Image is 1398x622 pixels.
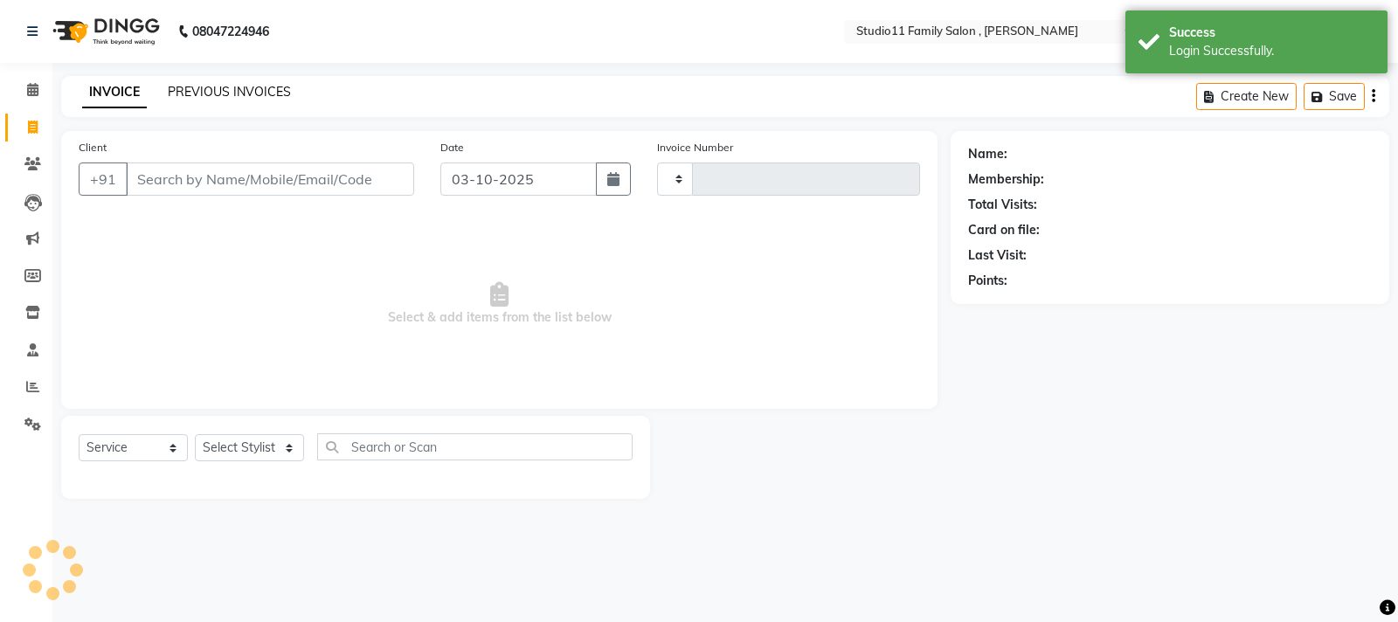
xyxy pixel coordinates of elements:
[192,7,269,56] b: 08047224946
[79,140,107,155] label: Client
[45,7,164,56] img: logo
[968,246,1027,265] div: Last Visit:
[968,170,1044,189] div: Membership:
[968,145,1007,163] div: Name:
[968,221,1040,239] div: Card on file:
[79,217,920,391] span: Select & add items from the list below
[1304,83,1365,110] button: Save
[968,196,1037,214] div: Total Visits:
[317,433,633,460] input: Search or Scan
[1169,24,1374,42] div: Success
[1196,83,1297,110] button: Create New
[79,162,128,196] button: +91
[1169,42,1374,60] div: Login Successfully.
[168,84,291,100] a: PREVIOUS INVOICES
[657,140,733,155] label: Invoice Number
[82,77,147,108] a: INVOICE
[968,272,1007,290] div: Points:
[126,162,414,196] input: Search by Name/Mobile/Email/Code
[440,140,464,155] label: Date
[1325,552,1381,605] iframe: chat widget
